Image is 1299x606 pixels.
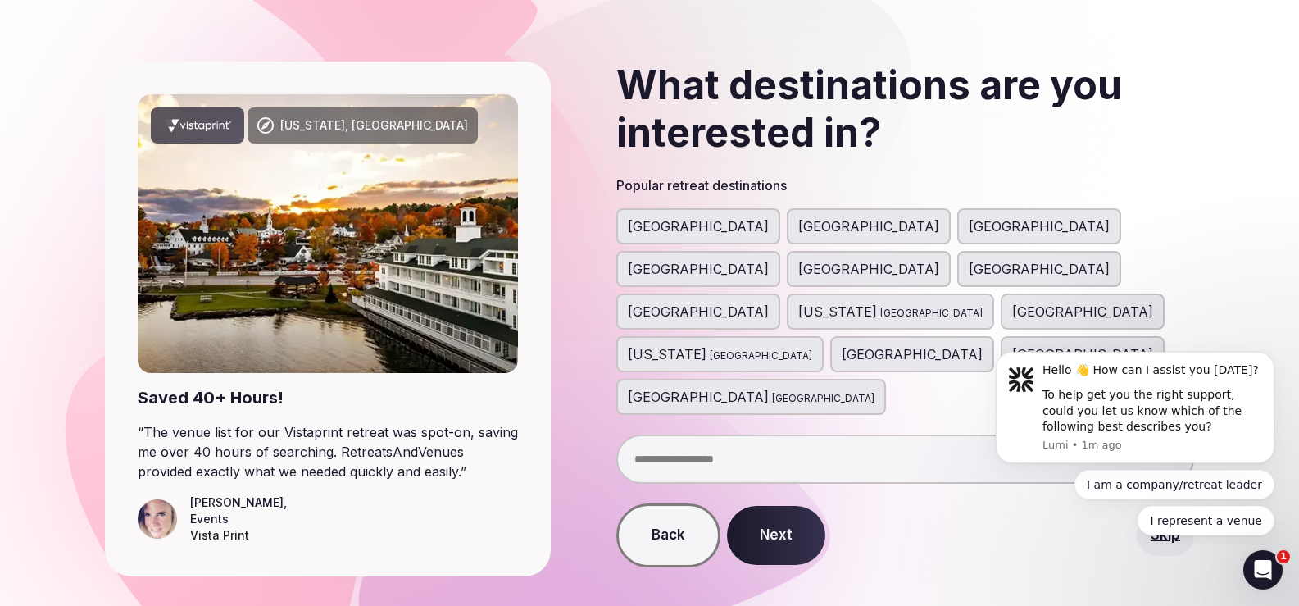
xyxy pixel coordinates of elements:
span: [GEOGRAPHIC_DATA] [628,259,769,279]
img: Hannah Linder [138,499,177,539]
cite: [PERSON_NAME] [190,495,284,509]
span: [GEOGRAPHIC_DATA] [628,387,769,407]
span: [GEOGRAPHIC_DATA] [969,216,1110,236]
span: [GEOGRAPHIC_DATA] [628,302,769,321]
img: New Hampshire, USA [138,94,518,373]
span: [US_STATE] [798,302,877,321]
h2: What destinations are you interested in? [616,62,1194,156]
div: Events [190,511,287,527]
button: Next [727,506,825,565]
span: [GEOGRAPHIC_DATA] [1012,302,1153,321]
span: [GEOGRAPHIC_DATA] [969,259,1110,279]
blockquote: “ The venue list for our Vistaprint retreat was spot-on, saving me over 40 hours of searching. Re... [138,422,518,481]
div: [US_STATE], [GEOGRAPHIC_DATA] [280,117,468,134]
div: Saved 40+ Hours! [138,386,518,409]
span: [GEOGRAPHIC_DATA] [628,216,769,236]
div: Vista Print [190,527,287,544]
iframe: Intercom live chat [1243,550,1283,590]
span: [GEOGRAPHIC_DATA] [710,348,812,364]
iframe: Intercom notifications message [971,337,1299,545]
h3: Popular retreat destinations [616,175,1194,195]
span: 1 [1277,550,1290,563]
span: [GEOGRAPHIC_DATA] [880,305,983,321]
button: Back [616,503,720,567]
span: [GEOGRAPHIC_DATA] [798,216,939,236]
span: [GEOGRAPHIC_DATA] [772,390,874,407]
span: [GEOGRAPHIC_DATA] [842,344,983,364]
svg: Vistaprint company logo [164,117,231,134]
span: [US_STATE] [628,344,706,364]
figcaption: , [190,494,287,544]
span: [GEOGRAPHIC_DATA] [798,259,939,279]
